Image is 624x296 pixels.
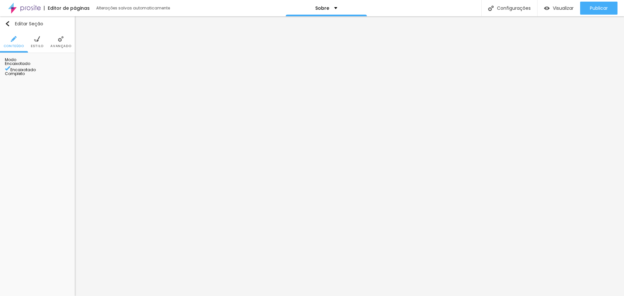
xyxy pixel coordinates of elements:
img: Icone [5,66,10,71]
div: Editor de páginas [44,6,90,10]
div: Modo [5,58,70,62]
span: Avançado [50,45,71,48]
span: Publicar [590,6,608,11]
span: Estilo [31,45,44,48]
p: Sobre [315,6,329,10]
img: Icone [5,21,10,26]
div: Editar Seção [5,21,43,26]
img: view-1.svg [544,6,550,11]
span: Completo [5,71,25,76]
button: Visualizar [538,2,580,15]
div: Alterações salvas automaticamente [96,6,171,10]
img: Icone [488,6,494,11]
img: Icone [11,36,17,42]
span: Conteúdo [4,45,24,48]
span: Visualizar [553,6,574,11]
img: Icone [58,36,64,42]
button: Publicar [580,2,617,15]
span: Encaixotado [10,67,36,72]
iframe: Editor [75,16,624,296]
img: Icone [34,36,40,42]
span: Encaixotado [5,61,30,66]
